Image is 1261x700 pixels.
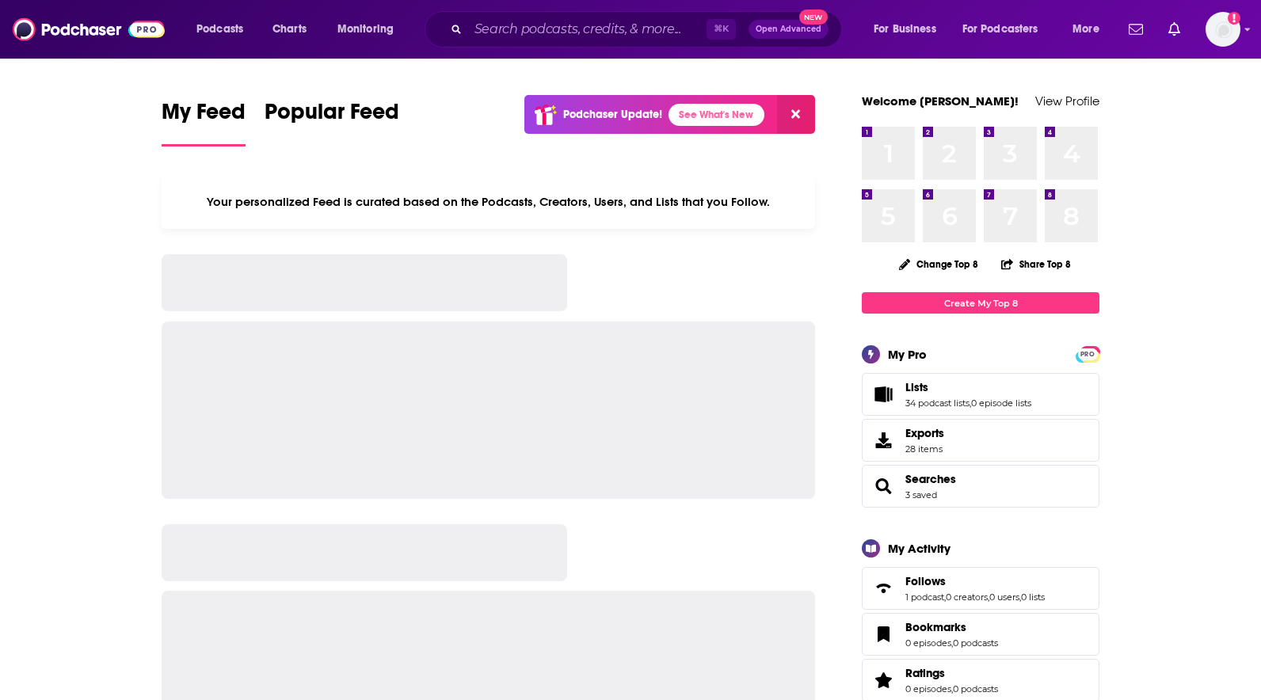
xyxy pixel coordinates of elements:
[971,398,1031,409] a: 0 episode lists
[707,19,736,40] span: ⌘ K
[337,18,394,40] span: Monitoring
[1122,16,1149,43] a: Show notifications dropdown
[951,637,953,649] span: ,
[1072,18,1099,40] span: More
[862,567,1099,610] span: Follows
[1021,592,1045,603] a: 0 lists
[265,98,399,135] span: Popular Feed
[905,472,956,486] a: Searches
[905,683,951,694] a: 0 episodes
[970,398,971,409] span: ,
[905,574,1045,588] a: Follows
[272,18,307,40] span: Charts
[162,98,246,135] span: My Feed
[1000,249,1072,280] button: Share Top 8
[874,18,936,40] span: For Business
[905,666,945,680] span: Ratings
[867,383,899,405] a: Lists
[953,637,998,649] a: 0 podcasts
[905,592,944,603] a: 1 podcast
[944,592,946,603] span: ,
[867,429,899,451] span: Exports
[988,592,989,603] span: ,
[862,419,1099,462] a: Exports
[953,683,998,694] a: 0 podcasts
[867,577,899,599] a: Follows
[563,108,662,121] p: Podchaser Update!
[1162,16,1187,43] a: Show notifications dropdown
[862,613,1099,656] span: Bookmarks
[962,18,1038,40] span: For Podcasters
[905,620,966,634] span: Bookmarks
[905,398,970,409] a: 34 podcast lists
[951,683,953,694] span: ,
[905,489,937,500] a: 3 saved
[946,592,988,603] a: 0 creators
[888,541,951,556] div: My Activity
[905,620,998,634] a: Bookmarks
[196,18,243,40] span: Podcasts
[862,93,1019,108] a: Welcome [PERSON_NAME]!
[162,175,815,229] div: Your personalized Feed is curated based on the Podcasts, Creators, Users, and Lists that you Follow.
[890,254,988,274] button: Change Top 8
[905,380,1031,394] a: Lists
[862,292,1099,314] a: Create My Top 8
[867,475,899,497] a: Searches
[326,17,414,42] button: open menu
[799,10,828,25] span: New
[867,623,899,645] a: Bookmarks
[862,373,1099,416] span: Lists
[905,637,951,649] a: 0 episodes
[867,669,899,691] a: Ratings
[262,17,316,42] a: Charts
[862,465,1099,508] span: Searches
[162,98,246,146] a: My Feed
[905,666,998,680] a: Ratings
[1035,93,1099,108] a: View Profile
[863,17,956,42] button: open menu
[669,104,764,126] a: See What's New
[905,443,944,455] span: 28 items
[1078,348,1097,360] a: PRO
[952,17,1061,42] button: open menu
[749,20,829,39] button: Open AdvancedNew
[13,14,165,44] img: Podchaser - Follow, Share and Rate Podcasts
[468,17,707,42] input: Search podcasts, credits, & more...
[756,25,821,33] span: Open Advanced
[905,380,928,394] span: Lists
[1206,12,1240,47] span: Logged in as AtriaBooks
[1228,12,1240,25] svg: Add a profile image
[905,426,944,440] span: Exports
[1061,17,1119,42] button: open menu
[1206,12,1240,47] img: User Profile
[1206,12,1240,47] button: Show profile menu
[989,592,1019,603] a: 0 users
[440,11,857,48] div: Search podcasts, credits, & more...
[185,17,264,42] button: open menu
[1019,592,1021,603] span: ,
[905,574,946,588] span: Follows
[888,347,927,362] div: My Pro
[265,98,399,146] a: Popular Feed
